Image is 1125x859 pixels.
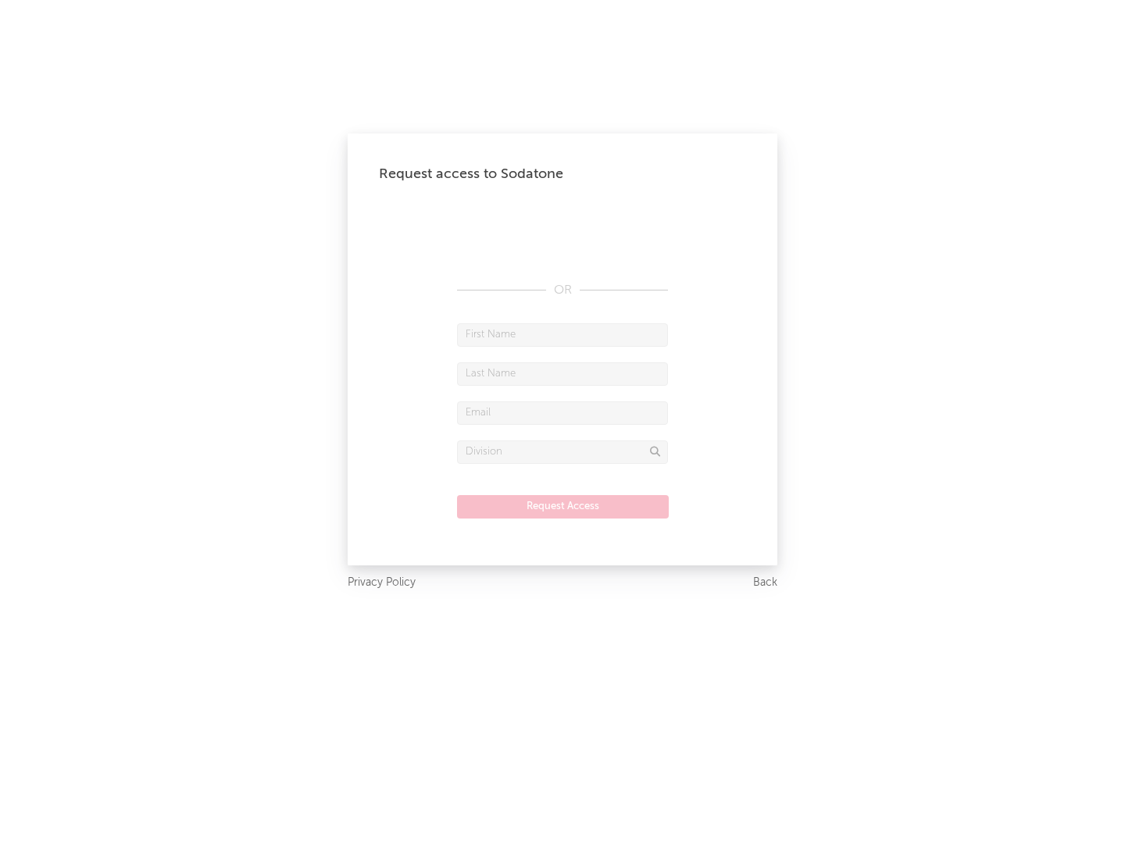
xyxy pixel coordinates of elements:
input: Division [457,440,668,464]
div: Request access to Sodatone [379,165,746,184]
a: Privacy Policy [348,573,416,593]
input: First Name [457,323,668,347]
button: Request Access [457,495,669,519]
div: OR [457,281,668,300]
input: Last Name [457,362,668,386]
input: Email [457,401,668,425]
a: Back [753,573,777,593]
